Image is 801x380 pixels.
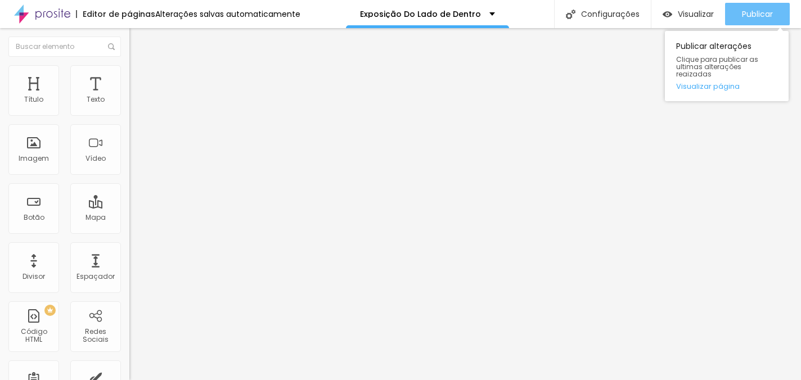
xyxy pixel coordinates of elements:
[742,10,773,19] span: Publicar
[11,328,56,344] div: Código HTML
[129,28,801,380] iframe: Editor
[73,328,118,344] div: Redes Sociais
[8,37,121,57] input: Buscar elemento
[566,10,575,19] img: Icone
[24,214,44,221] div: Botão
[108,43,115,50] img: Icone
[85,155,106,162] div: Vídeo
[651,3,725,25] button: Visualizar
[87,96,105,103] div: Texto
[663,10,672,19] img: view-1.svg
[665,31,789,101] div: Publicar alterações
[24,96,43,103] div: Título
[676,83,777,90] a: Visualizar página
[76,273,115,281] div: Espaçador
[678,10,714,19] span: Visualizar
[360,10,481,18] p: Exposição Do Lado de Dentro
[676,56,777,78] span: Clique para publicar as ultimas alterações reaizadas
[725,3,790,25] button: Publicar
[76,10,155,18] div: Editor de páginas
[85,214,106,221] div: Mapa
[155,10,300,18] div: Alterações salvas automaticamente
[19,155,49,162] div: Imagem
[22,273,45,281] div: Divisor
